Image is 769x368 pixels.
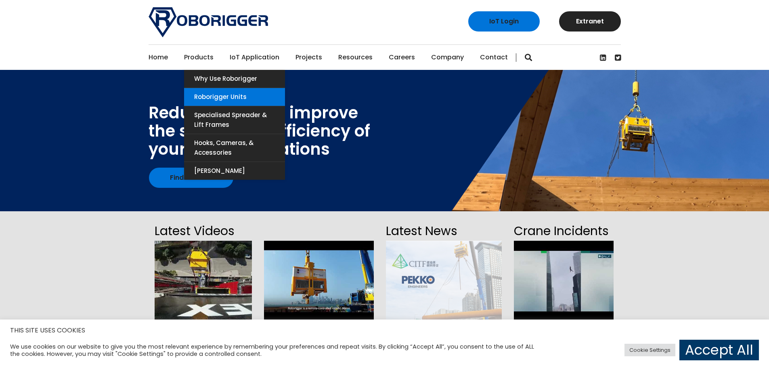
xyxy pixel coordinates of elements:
[431,45,464,70] a: Company
[155,241,252,322] img: hqdefault.jpg
[184,134,285,162] a: Hooks, Cameras, & Accessories
[338,45,373,70] a: Resources
[10,343,534,357] div: We use cookies on our website to give you the most relevant experience by remembering your prefer...
[230,45,279,70] a: IoT Application
[295,45,322,70] a: Projects
[149,45,168,70] a: Home
[468,11,540,32] a: IoT Login
[264,241,374,322] img: hqdefault.jpg
[184,162,285,180] a: [PERSON_NAME]
[514,221,614,241] h2: Crane Incidents
[149,7,268,37] img: Roborigger
[10,325,759,336] h5: THIS SITE USES COOKIES
[386,221,501,241] h2: Latest News
[149,168,233,188] a: Find out how
[480,45,508,70] a: Contact
[559,11,621,32] a: Extranet
[514,241,614,322] img: hqdefault.jpg
[679,340,759,360] a: Accept All
[184,88,285,106] a: Roborigger Units
[184,106,285,134] a: Specialised Spreader & Lift Frames
[624,344,675,356] a: Cookie Settings
[184,45,214,70] a: Products
[389,45,415,70] a: Careers
[184,70,285,88] a: Why use Roborigger
[149,104,370,158] div: Reduce cost and improve the safety and efficiency of your lifting operations
[155,221,252,241] h2: Latest Videos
